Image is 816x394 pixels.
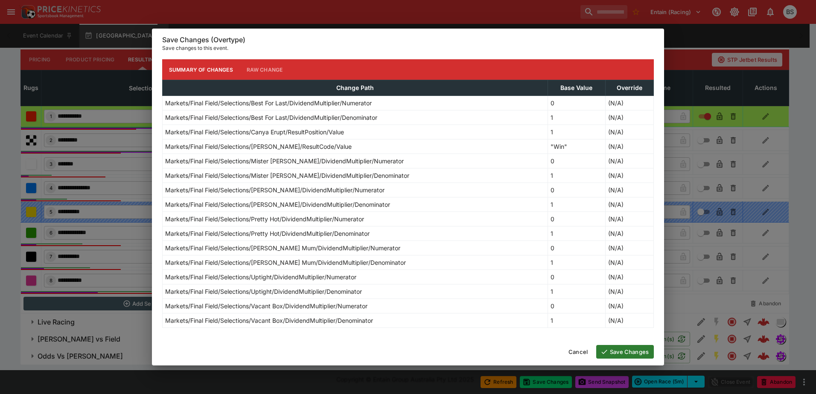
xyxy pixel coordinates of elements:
td: (N/A) [606,226,654,241]
th: Base Value [548,80,606,96]
td: 1 [548,313,606,328]
button: Cancel [563,345,593,359]
p: Markets/Final Field/Selections/[PERSON_NAME] Mum/DividendMultiplier/Denominator [165,258,406,267]
button: Raw Change [240,59,290,80]
td: 0 [548,241,606,255]
p: Markets/Final Field/Selections/[PERSON_NAME]/ResultCode/Value [165,142,352,151]
td: (N/A) [606,110,654,125]
p: Markets/Final Field/Selections/Pretty Hot/DividendMultiplier/Denominator [165,229,370,238]
td: (N/A) [606,313,654,328]
td: 0 [548,96,606,110]
td: (N/A) [606,168,654,183]
td: 1 [548,168,606,183]
td: 1 [548,197,606,212]
td: 1 [548,110,606,125]
td: 1 [548,255,606,270]
td: (N/A) [606,154,654,168]
td: (N/A) [606,139,654,154]
h6: Save Changes (Overtype) [162,35,654,44]
td: (N/A) [606,212,654,226]
td: "Win" [548,139,606,154]
td: 1 [548,226,606,241]
p: Markets/Final Field/Selections/[PERSON_NAME] Mum/DividendMultiplier/Numerator [165,243,400,252]
td: (N/A) [606,197,654,212]
td: (N/A) [606,96,654,110]
td: 1 [548,284,606,299]
p: Markets/Final Field/Selections/Uptight/DividendMultiplier/Denominator [165,287,362,296]
p: Save changes to this event. [162,44,654,52]
p: Markets/Final Field/Selections/Best For Last/DividendMultiplier/Denominator [165,113,377,122]
td: (N/A) [606,241,654,255]
th: Override [606,80,654,96]
p: Markets/Final Field/Selections/Canya Erupt/ResultPosition/Value [165,127,344,136]
p: Markets/Final Field/Selections/[PERSON_NAME]/DividendMultiplier/Denominator [165,200,390,209]
p: Markets/Final Field/Selections/Mister [PERSON_NAME]/DividendMultiplier/Denominator [165,171,409,180]
td: (N/A) [606,270,654,284]
p: Markets/Final Field/Selections/Pretty Hot/DividendMultiplier/Numerator [165,214,364,223]
td: 0 [548,270,606,284]
button: Save Changes [596,345,654,359]
td: 1 [548,125,606,139]
td: 0 [548,154,606,168]
td: 0 [548,212,606,226]
p: Markets/Final Field/Selections/Vacant Box/DividendMultiplier/Numerator [165,301,367,310]
td: (N/A) [606,125,654,139]
td: 0 [548,183,606,197]
th: Change Path [163,80,548,96]
p: Markets/Final Field/Selections/[PERSON_NAME]/DividendMultiplier/Numerator [165,185,385,194]
td: (N/A) [606,183,654,197]
td: 0 [548,299,606,313]
p: Markets/Final Field/Selections/Mister [PERSON_NAME]/DividendMultiplier/Numerator [165,156,404,165]
td: (N/A) [606,284,654,299]
p: Markets/Final Field/Selections/Vacant Box/DividendMultiplier/Denominator [165,316,373,325]
button: Summary of Changes [162,59,240,80]
td: (N/A) [606,255,654,270]
p: Markets/Final Field/Selections/Best For Last/DividendMultiplier/Numerator [165,98,372,107]
td: (N/A) [606,299,654,313]
p: Markets/Final Field/Selections/Uptight/DividendMultiplier/Numerator [165,272,356,281]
